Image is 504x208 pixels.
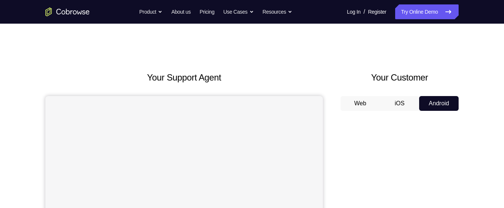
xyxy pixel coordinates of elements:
a: Pricing [200,4,214,19]
span: / [363,7,365,16]
button: Web [341,96,380,111]
button: Resources [263,4,293,19]
button: Product [139,4,163,19]
h2: Your Support Agent [45,71,323,84]
button: Use Cases [223,4,253,19]
a: Register [368,4,386,19]
button: iOS [380,96,420,111]
a: Log In [347,4,360,19]
button: Android [419,96,459,111]
a: About us [171,4,190,19]
h2: Your Customer [341,71,459,84]
a: Go to the home page [45,7,90,16]
a: Try Online Demo [395,4,459,19]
